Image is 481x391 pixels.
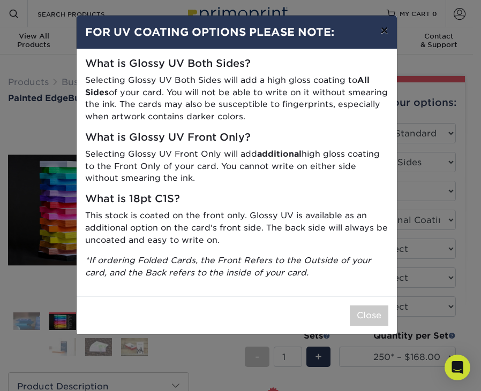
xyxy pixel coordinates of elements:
[85,193,388,205] h5: What is 18pt C1S?
[85,58,388,70] h5: What is Glossy UV Both Sides?
[85,210,388,246] p: This stock is coated on the front only. Glossy UV is available as an additional option on the car...
[257,149,302,159] strong: additional
[85,75,370,97] strong: All Sides
[372,16,396,45] button: ×
[85,74,388,123] p: Selecting Glossy UV Both Sides will add a high gloss coating to of your card. You will not be abl...
[85,132,388,144] h5: What is Glossy UV Front Only?
[85,255,371,278] i: *If ordering Folded Cards, the Front Refers to the Outside of your card, and the Back refers to t...
[445,355,470,380] div: Open Intercom Messenger
[85,148,388,185] p: Selecting Glossy UV Front Only will add high gloss coating to the Front Only of your card. You ca...
[85,24,388,40] h4: FOR UV COATING OPTIONS PLEASE NOTE:
[350,305,388,326] button: Close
